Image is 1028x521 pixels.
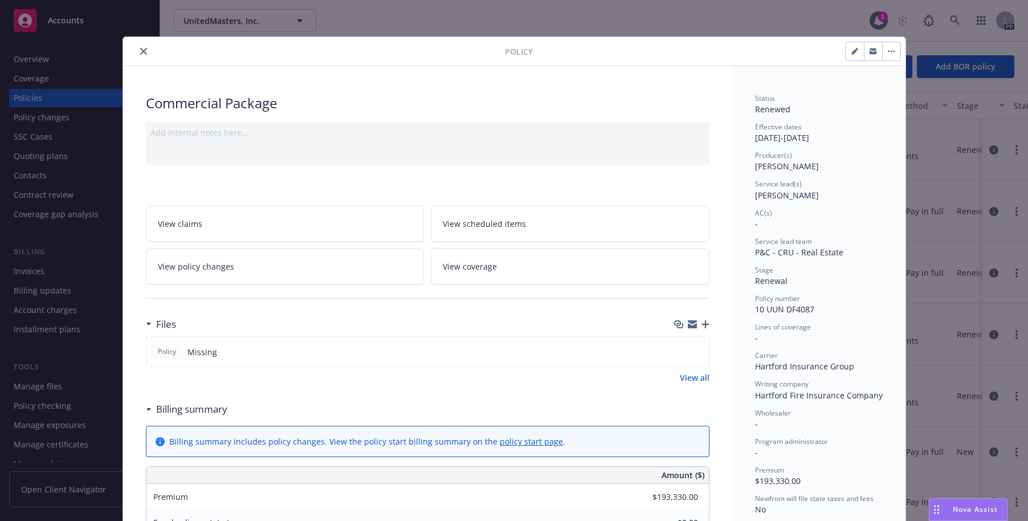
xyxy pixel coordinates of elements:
span: AC(s) [755,208,772,218]
span: - [755,218,758,229]
span: Renewal [755,275,788,286]
span: Lines of coverage [755,322,811,332]
span: Writing company [755,379,809,389]
a: View policy changes [146,249,425,284]
span: No [755,504,766,515]
button: close [137,44,150,58]
span: Program administrator [755,437,828,446]
div: Drag to move [929,499,944,520]
a: View coverage [431,249,709,284]
button: Nova Assist [929,498,1007,521]
a: View claims [146,206,425,242]
span: Missing [187,346,217,358]
div: Billing summary includes policy changes. View the policy start billing summary on the . [169,435,565,447]
span: Premium [153,491,188,502]
span: Renewed [755,104,790,115]
div: Add internal notes here... [150,127,705,139]
span: Hartford Insurance Group [755,361,854,372]
span: - [755,418,758,429]
div: Billing summary [146,402,227,417]
span: Policy [505,46,533,58]
span: 10 UUN DF4087 [755,304,814,315]
span: $193,330.00 [755,475,801,486]
a: View scheduled items [431,206,709,242]
span: View coverage [443,260,497,272]
span: Hartford Fire Insurance Company [755,390,883,401]
span: View policy changes [158,260,234,272]
a: policy start page [500,436,563,447]
span: Policy [156,347,178,357]
span: Wholesaler [755,408,791,418]
span: Carrier [755,351,778,360]
span: P&C - CRU - Real Estate [755,247,843,258]
span: Newfront will file state taxes and fees [755,494,874,503]
span: [PERSON_NAME] [755,161,819,172]
span: Service lead(s) [755,179,802,189]
span: Producer(s) [755,150,792,160]
span: Nova Assist [953,504,998,514]
a: View all [680,372,709,384]
span: - [755,447,758,458]
span: View claims [158,218,202,230]
div: - [755,332,883,344]
h3: Billing summary [156,402,227,417]
span: Service lead team [755,237,812,246]
h3: Files [156,317,176,332]
div: Commercial Package [146,93,709,113]
span: Policy number [755,294,800,303]
span: Effective dates [755,122,802,132]
input: 0.00 [631,489,705,506]
span: Stage [755,265,773,275]
span: Status [755,93,775,103]
span: [PERSON_NAME] [755,190,819,201]
span: View scheduled items [443,218,526,230]
span: Premium [755,465,784,475]
span: Amount ($) [662,469,704,481]
div: Files [146,317,176,332]
div: [DATE] - [DATE] [755,122,883,144]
